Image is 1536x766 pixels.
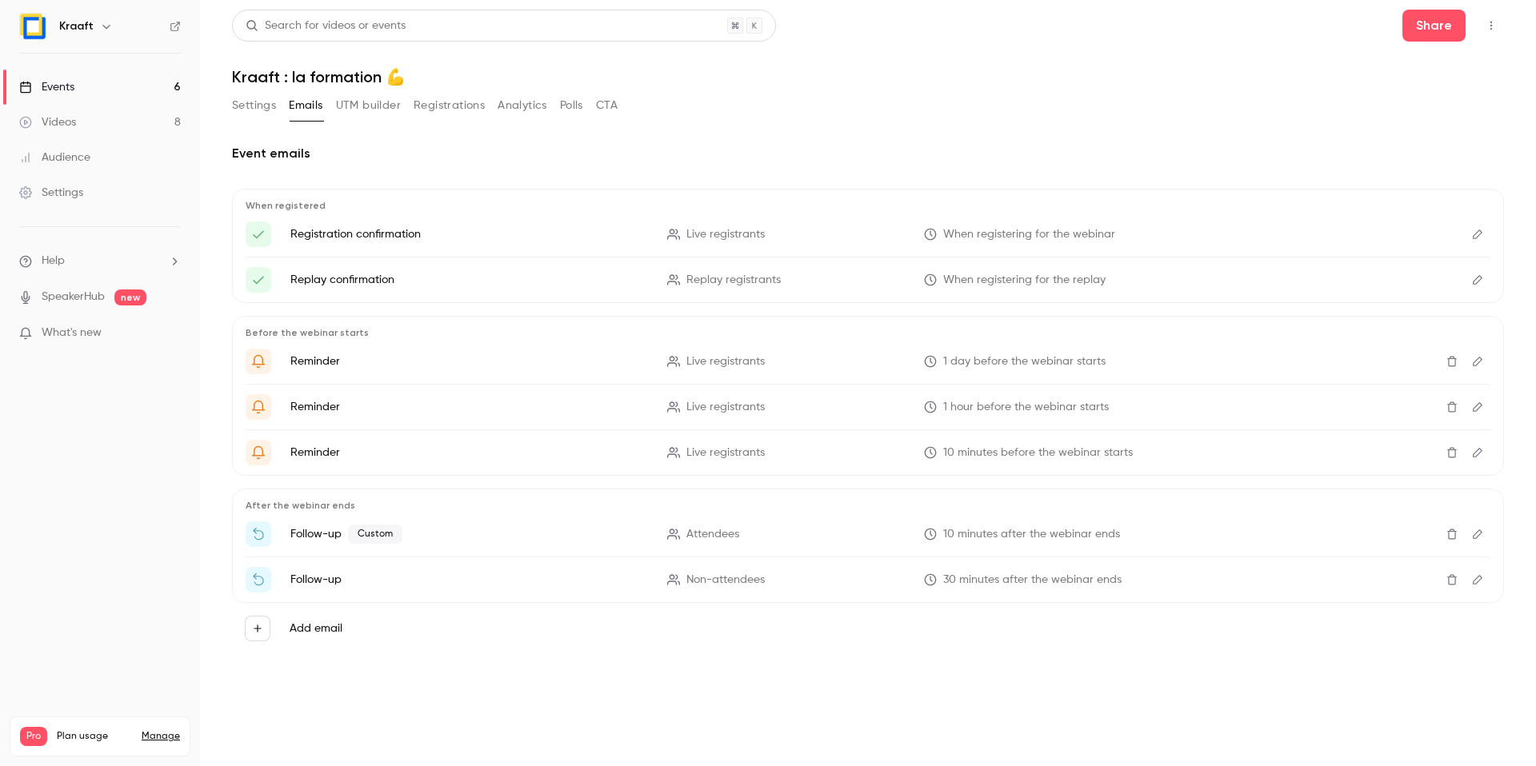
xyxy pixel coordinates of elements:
img: Kraaft [20,14,46,39]
button: Edit [1465,567,1490,592]
p: Reminder [290,445,648,461]
label: Add email [290,620,342,636]
button: CTA [596,93,618,118]
span: Custom [348,525,402,544]
span: When registering for the replay [943,272,1106,289]
span: Attendees [686,526,739,543]
span: Live registrants [686,399,765,416]
p: Replay confirmation [290,272,648,288]
li: {{ event_name }} , on démarre dans 5 min 🚀 [246,440,1490,465]
button: Edit [1465,221,1490,247]
li: La formation, c'est demain ! 💪 [246,349,1490,374]
span: 1 hour before the webinar starts [943,399,1109,416]
button: Delete [1439,349,1465,374]
li: Besoin d'un replay du webinaire {{ event_name }} ? [246,267,1490,293]
span: 1 day before the webinar starts [943,353,1106,370]
span: 10 minutes before the webinar starts [943,445,1133,461]
button: Edit [1465,440,1490,465]
span: Plan usage [57,730,132,743]
div: Audience [19,150,90,166]
button: Analytics [498,93,547,118]
a: SpeakerHub [42,289,105,305]
p: Reminder [290,399,648,415]
a: Manage [142,730,180,743]
span: new [114,289,146,305]
h2: Event emails [232,144,1504,163]
div: Videos [19,114,76,130]
h1: Kraaft : la formation 💪 [232,67,1504,86]
button: Settings [232,93,276,118]
button: Delete [1439,521,1465,547]
div: Search for videos or events [246,18,406,34]
button: UTM builder [336,93,401,118]
button: Edit [1465,267,1490,293]
p: Before the webinar starts [246,326,1490,339]
li: help-dropdown-opener [19,253,181,269]
button: Delete [1439,394,1465,420]
span: Live registrants [686,353,765,370]
span: Live registrants [686,226,765,243]
span: Live registrants [686,445,765,461]
iframe: Noticeable Trigger [162,326,181,341]
p: Reminder [290,353,648,369]
span: Replay registrants [686,272,781,289]
p: After the webinar ends [246,499,1490,512]
h6: Kraaft [59,18,94,34]
span: What's new [42,325,102,341]
li: On se retrouve dans une petite heure ⏰ [246,394,1490,420]
p: Registration confirmation [290,226,648,242]
p: Follow-up [290,572,648,588]
button: Edit [1465,394,1490,420]
li: Ton lien pour le webinaire {{ event_name }}! [246,221,1490,247]
span: Help [42,253,65,269]
span: When registering for the webinar [943,226,1115,243]
li: {{ registrant_first_name }}, on t'envoie ton récap ⬇️ [246,567,1490,592]
div: Events [19,79,74,95]
button: Registrations [414,93,485,118]
button: Share [1402,10,1466,42]
p: When registered [246,199,1490,212]
div: Settings [19,185,83,201]
span: Non-attendees [686,572,765,588]
button: Delete [1439,440,1465,465]
button: Edit [1465,521,1490,547]
button: Delete [1439,567,1465,592]
p: Follow-up [290,525,648,544]
span: 30 minutes after the webinar ends [943,572,1122,588]
button: Emails [289,93,322,118]
button: Edit [1465,349,1490,374]
span: Pro [20,727,47,746]
li: Ton récap et ton kit terrain 💪 [246,521,1490,547]
span: 10 minutes after the webinar ends [943,526,1120,543]
button: Polls [560,93,583,118]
